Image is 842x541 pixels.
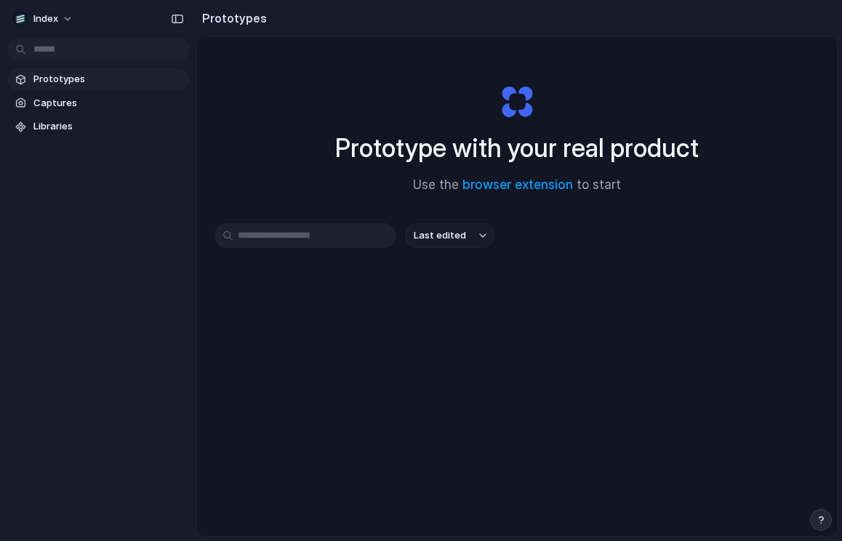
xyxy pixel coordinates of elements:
[462,177,573,192] a: browser extension
[413,176,621,195] span: Use the to start
[7,116,189,137] a: Libraries
[33,12,58,26] span: Index
[405,223,495,248] button: Last edited
[33,72,183,87] span: Prototypes
[335,129,699,167] h1: Prototype with your real product
[33,119,183,134] span: Libraries
[7,68,189,90] a: Prototypes
[7,92,189,114] a: Captures
[33,96,183,111] span: Captures
[196,9,267,27] h2: Prototypes
[7,7,81,31] button: Index
[414,228,466,243] span: Last edited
